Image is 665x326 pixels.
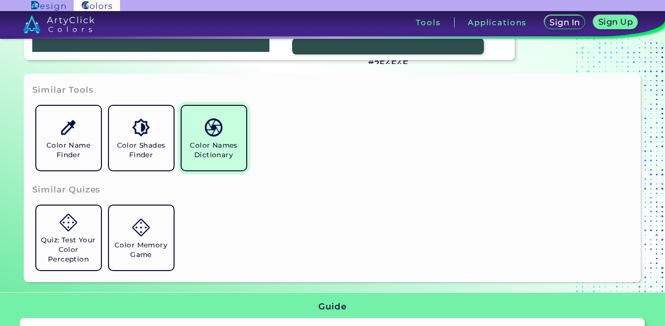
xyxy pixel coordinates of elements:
h5: Color Name Finder [40,141,97,160]
img: icon_color_names_dictionary.svg [205,118,223,136]
img: icon_color_shades.svg [132,118,150,136]
h5: Quiz: Test Your Color Perception [40,235,97,264]
h3: Similar Quizes [32,184,101,196]
h5: Color Names Dictionary [186,141,242,160]
a: Color Shades Finder [105,102,178,174]
h3: Similar Tools [32,84,94,96]
h5: Sign In [549,18,580,26]
h3: Guide [318,301,346,313]
h5: Sign Up [598,18,633,26]
img: icon_color_name_finder.svg [60,118,77,136]
h5: Color Shades Finder [113,141,170,160]
a: Quiz: Test Your Color Perception [32,202,105,274]
a: Color Name Finder [32,102,105,174]
a: Color Names Dictionary [178,102,250,174]
a: Color Memory Game [105,202,178,274]
img: logo_artyclick_colors_white.svg [23,15,94,33]
img: icon_game.svg [132,219,150,236]
a: Sign In [544,15,586,29]
h3: Tools [416,19,440,26]
h3: Applications [468,19,527,26]
h3: #2F4F4F [368,58,409,70]
h5: Color Memory Game [113,240,170,259]
a: Sign Up [593,15,638,29]
img: icon_game.svg [60,214,77,231]
img: ArtyClick Design logo [31,1,65,11]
